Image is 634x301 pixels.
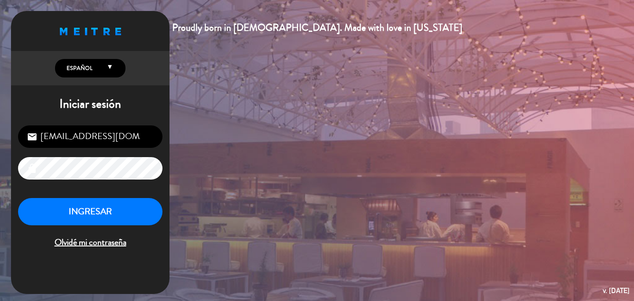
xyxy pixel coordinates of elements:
[18,198,162,226] button: INGRESAR
[27,163,37,174] i: lock
[64,64,92,73] span: Español
[27,132,37,142] i: email
[11,97,170,112] h1: Iniciar sesión
[18,235,162,250] span: Olvidé mi contraseña
[18,125,162,148] input: Correo Electrónico
[603,285,630,297] div: v. [DATE]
